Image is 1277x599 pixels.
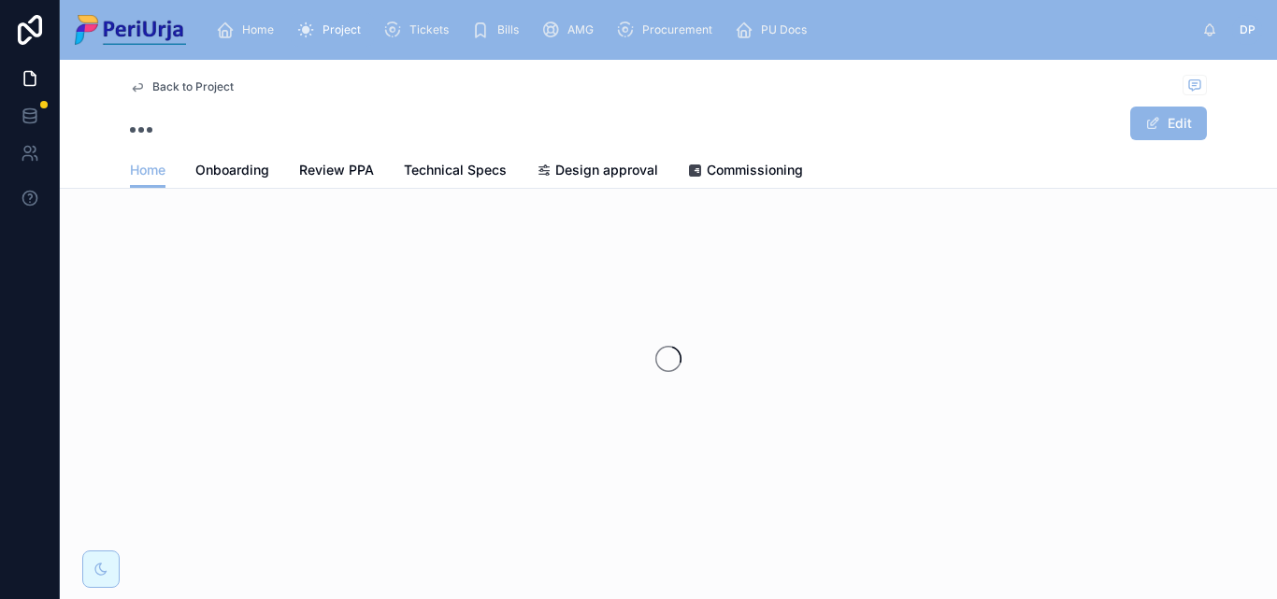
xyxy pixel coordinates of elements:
[299,153,374,191] a: Review PPA
[497,22,519,37] span: Bills
[195,153,269,191] a: Onboarding
[610,13,725,47] a: Procurement
[130,153,165,189] a: Home
[1240,22,1255,37] span: DP
[378,13,462,47] a: Tickets
[466,13,532,47] a: Bills
[642,22,712,37] span: Procurement
[409,22,449,37] span: Tickets
[130,161,165,179] span: Home
[75,15,186,45] img: App logo
[536,13,607,47] a: AMG
[567,22,594,37] span: AMG
[291,13,374,47] a: Project
[130,79,234,94] a: Back to Project
[323,22,361,37] span: Project
[201,9,1202,50] div: scrollable content
[195,161,269,179] span: Onboarding
[707,161,803,179] span: Commissioning
[152,79,234,94] span: Back to Project
[761,22,807,37] span: PU Docs
[404,153,507,191] a: Technical Specs
[688,153,803,191] a: Commissioning
[729,13,820,47] a: PU Docs
[1130,107,1207,140] button: Edit
[555,161,658,179] span: Design approval
[242,22,274,37] span: Home
[210,13,287,47] a: Home
[299,161,374,179] span: Review PPA
[537,153,658,191] a: Design approval
[404,161,507,179] span: Technical Specs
